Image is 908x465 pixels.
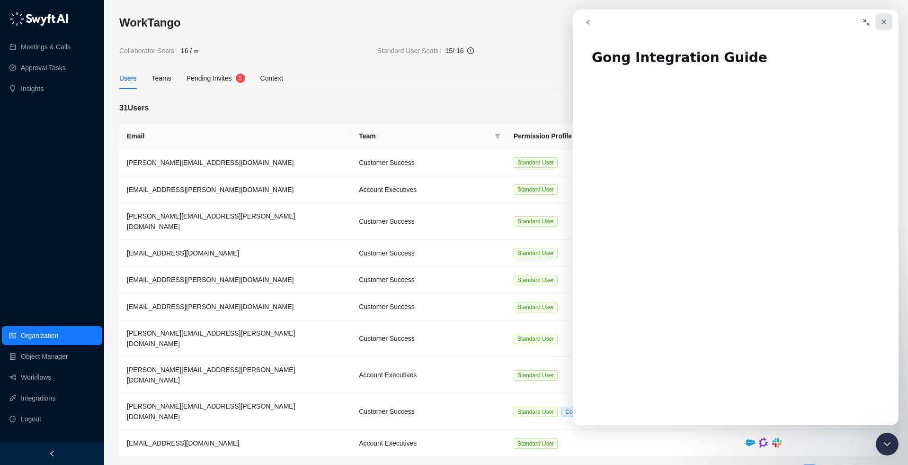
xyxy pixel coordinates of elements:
[127,439,239,447] span: [EMAIL_ADDRESS][DOMAIN_NAME]
[9,416,16,422] span: logout
[359,131,491,141] span: Team
[239,75,242,82] span: 5
[514,438,558,449] span: Standard User
[119,73,137,83] div: Users
[21,326,58,345] a: Organization
[9,12,69,26] img: logo-05li4sbe.png
[127,159,294,166] span: [PERSON_NAME][EMAIL_ADDRESS][DOMAIN_NAME]
[772,438,782,447] img: slack-Cn3INd-T.png
[514,407,558,417] span: Standard User
[514,248,558,258] span: Standard User
[514,157,558,168] span: Standard User
[119,123,351,149] th: Email
[759,438,768,448] img: gong-Dwh8HbPa.png
[514,302,558,312] span: Standard User
[152,73,171,83] div: Teams
[21,410,41,429] span: Logout
[21,389,55,408] a: Integrations
[876,433,899,456] iframe: Intercom live chat
[127,366,295,384] span: [PERSON_NAME][EMAIL_ADDRESS][PERSON_NAME][DOMAIN_NAME]
[351,357,506,393] td: Account Executives
[21,368,51,387] a: Workflows
[127,249,239,257] span: [EMAIL_ADDRESS][DOMAIN_NAME]
[127,212,295,230] span: [PERSON_NAME][EMAIL_ADDRESS][PERSON_NAME][DOMAIN_NAME]
[445,47,464,55] span: 15 / 16
[514,370,558,381] span: Standard User
[351,149,506,176] td: Customer Success
[181,46,198,56] span: 16 / ∞
[187,74,232,82] span: Pending Invites
[127,303,294,310] span: [EMAIL_ADDRESS][PERSON_NAME][DOMAIN_NAME]
[351,176,506,203] td: Account Executives
[495,133,500,139] span: filter
[119,15,765,30] h3: WorkTango
[127,402,295,420] span: [PERSON_NAME][EMAIL_ADDRESS][PERSON_NAME][DOMAIN_NAME]
[119,46,181,56] span: Collaborator Seats
[351,266,506,293] td: Customer Success
[506,123,738,149] th: Permission Profile
[127,329,295,347] span: [PERSON_NAME][EMAIL_ADDRESS][PERSON_NAME][DOMAIN_NAME]
[119,102,149,114] h5: 31 Users
[351,203,506,240] td: Customer Success
[21,37,71,56] a: Meetings & Calls
[351,320,506,357] td: Customer Success
[514,184,558,195] span: Standard User
[21,79,44,98] a: Insights
[236,73,245,83] sup: 5
[127,186,294,193] span: [EMAIL_ADDRESS][PERSON_NAME][DOMAIN_NAME]
[351,293,506,320] td: Customer Success
[746,439,755,446] img: salesforce-ChMvK6Xa.png
[514,216,558,227] span: Standard User
[514,275,558,285] span: Standard User
[351,430,506,457] td: Account Executives
[127,276,294,283] span: [EMAIL_ADDRESS][PERSON_NAME][DOMAIN_NAME]
[260,73,283,83] div: Context
[21,347,68,366] a: Object Manager
[573,9,899,425] iframe: Intercom live chat
[21,58,66,77] a: Approval Tasks
[467,47,474,54] span: info-circle
[351,240,506,267] td: Customer Success
[561,407,600,417] span: Collaborator
[493,129,502,143] span: filter
[351,393,506,430] td: Customer Success
[514,334,558,344] span: Standard User
[377,46,445,56] span: Standard User Seats
[49,450,55,457] span: left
